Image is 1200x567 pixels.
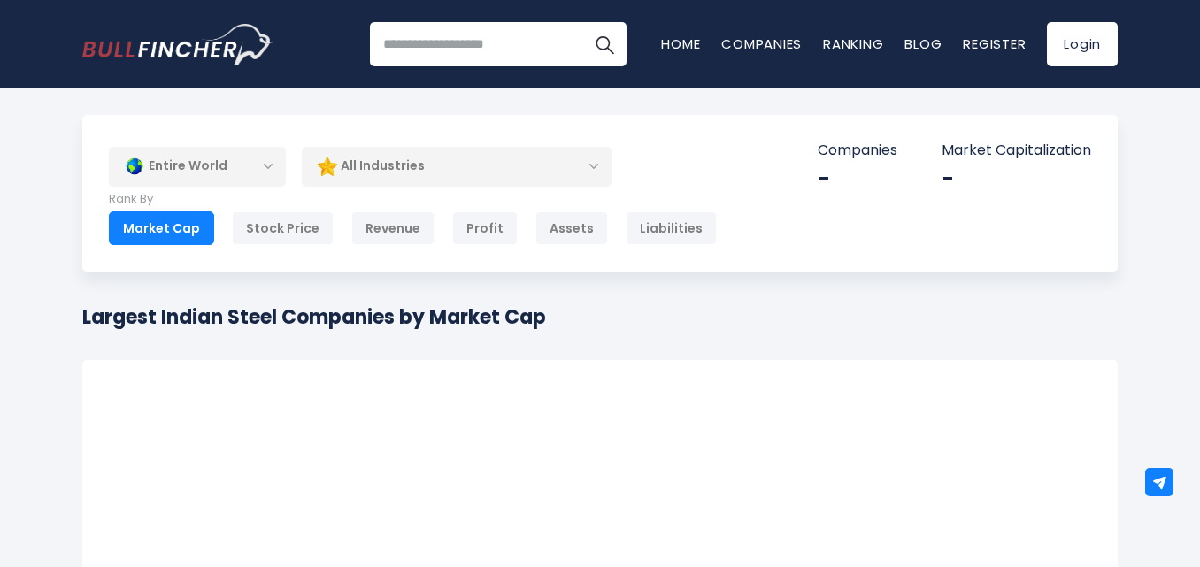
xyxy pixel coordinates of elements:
[452,211,518,245] div: Profit
[661,34,700,53] a: Home
[1047,22,1118,66] a: Login
[626,211,717,245] div: Liabilities
[82,303,546,332] h1: Largest Indian Steel Companies by Market Cap
[942,165,1091,192] div: -
[823,34,883,53] a: Ranking
[818,142,897,160] p: Companies
[721,34,802,53] a: Companies
[963,34,1026,53] a: Register
[82,24,273,65] a: Go to homepage
[942,142,1091,160] p: Market Capitalization
[109,146,286,187] div: Entire World
[535,211,608,245] div: Assets
[232,211,334,245] div: Stock Price
[582,22,627,66] button: Search
[82,24,273,65] img: Bullfincher logo
[818,165,897,192] div: -
[302,146,612,187] div: All Industries
[109,192,717,207] p: Rank By
[109,211,214,245] div: Market Cap
[904,34,942,53] a: Blog
[351,211,435,245] div: Revenue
